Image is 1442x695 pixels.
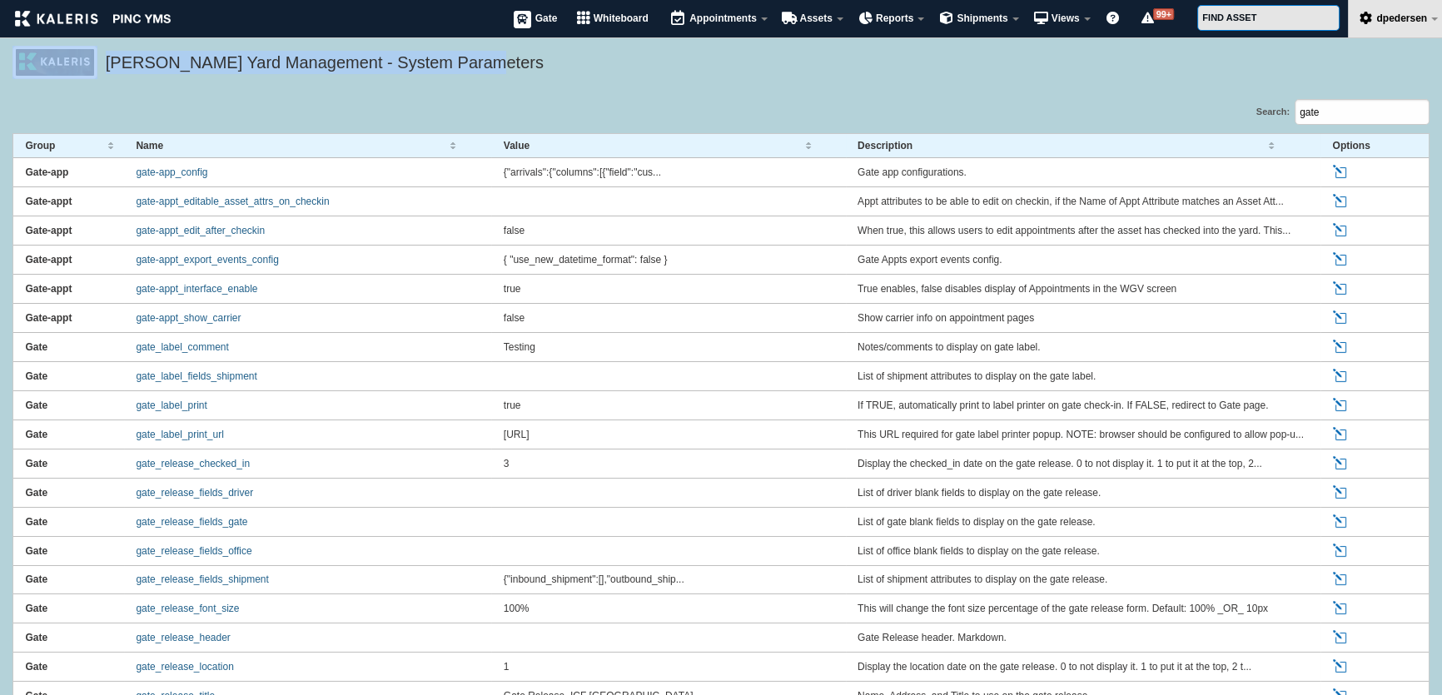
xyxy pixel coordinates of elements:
[1332,369,1350,384] a: Edit
[136,632,230,643] a: gate_release_header
[136,166,207,178] a: gate-app_config
[491,134,845,158] th: Value : activate to sort column ascending
[25,429,47,440] strong: Gate
[136,225,265,236] a: gate-appt_edit_after_checkin
[491,391,845,420] td: true
[136,341,228,353] a: gate_label_comment
[846,304,1320,333] td: Show carrier info on appointment pages
[1332,485,1350,500] a: Edit
[1332,514,1350,529] a: Edit
[13,134,124,158] th: Group : activate to sort column ascending
[1320,134,1429,158] th: Options : activate to sort column ascending
[124,134,491,158] th: Name : activate to sort column ascending
[846,623,1320,653] td: Gate Release header. Markdown.
[846,134,1320,158] th: Description : activate to sort column ascending
[25,603,47,614] strong: Gate
[25,166,68,178] strong: Gate-app
[136,254,278,266] a: gate-appt_export_events_config
[1332,659,1350,674] a: Edit
[1332,572,1350,587] a: Edit
[491,275,845,304] td: true
[25,254,72,266] strong: Gate-appt
[136,283,257,295] a: gate-appt_interface_enable
[846,158,1320,187] td: Gate app configurations.
[136,400,206,411] a: gate_label_print
[491,594,845,623] td: 100%
[136,196,329,207] a: gate-appt_editable_asset_attrs_on_checkin
[1332,601,1350,616] a: Edit
[1332,194,1350,209] a: Edit
[491,304,845,333] td: false
[799,12,832,24] span: Assets
[846,333,1320,362] td: Notes/comments to display on gate label.
[594,12,649,24] span: Whiteboard
[136,545,251,557] a: gate_release_fields_office
[846,537,1320,566] td: List of office blank fields to display on the gate release.
[491,246,845,275] td: { "use_new_datetime_format": false }
[1295,99,1430,125] input: Search:
[491,449,845,479] td: 3
[1197,5,1340,31] input: FIND ASSET
[136,458,250,469] a: gate_release_checked_in
[1256,99,1430,125] label: Search:
[1332,281,1350,296] a: Edit
[25,545,47,557] strong: Gate
[491,216,845,246] td: false
[846,246,1320,275] td: Gate Appts export events config.
[846,449,1320,479] td: Display the checked_in date on the gate release. 0 to not display it. 1 to put it at the top, 2...
[136,487,253,499] a: gate_release_fields_driver
[25,225,72,236] strong: Gate-appt
[1332,340,1350,355] a: Edit
[1332,427,1350,442] a: Edit
[25,312,72,324] strong: Gate-appt
[25,196,72,207] strong: Gate-appt
[25,341,47,353] strong: Gate
[25,661,47,673] strong: Gate
[1332,456,1350,471] a: Edit
[846,508,1320,537] td: List of gate blank fields to display on the gate release.
[846,275,1320,304] td: True enables, false disables display of Appointments in the WGV screen
[491,158,845,187] td: {"arrivals":{"columns":[{"field":"cus...
[25,487,47,499] strong: Gate
[136,312,241,324] a: gate-appt_show_carrier
[846,362,1320,391] td: List of shipment attributes to display on the gate label.
[846,216,1320,246] td: When true, this allows users to edit appointments after the asset has checked into the yard. This...
[1332,398,1350,413] a: Edit
[1052,12,1080,24] span: Views
[491,333,845,362] td: Testing
[1332,544,1350,558] a: Edit
[25,400,47,411] strong: Gate
[846,566,1320,595] td: List of shipment attributes to display on the gate release.
[846,420,1320,449] td: This URL required for gate label printer popup. NOTE: browser should be configured to allow pop-u...
[25,370,47,382] strong: Gate
[25,458,47,469] strong: Gate
[846,594,1320,623] td: This will change the font size percentage of the gate release form. Default: 100% _OR_ 10px
[1332,630,1350,645] a: Edit
[15,11,171,27] img: kaleris_pinc-9d9452ea2abe8761a8e09321c3823821456f7e8afc7303df8a03059e807e3f55.png
[106,51,1421,79] h5: [PERSON_NAME] Yard Management - System Parameters
[25,573,47,585] strong: Gate
[491,653,845,682] td: 1
[846,391,1320,420] td: If TRUE, automatically print to label printer on gate check-in. If FALSE, redirect to Gate page.
[846,187,1320,216] td: Appt attributes to be able to edit on checkin, if the Name of Appt Attribute matches an Asset Att...
[491,566,845,595] td: {"inbound_shipment":[],"outbound_ship...
[689,12,757,24] span: Appointments
[846,479,1320,508] td: List of driver blank fields to display on the gate release.
[535,12,558,24] span: Gate
[25,283,72,295] strong: Gate-appt
[1376,12,1427,24] span: dpedersen
[957,12,1007,24] span: Shipments
[136,573,268,585] a: gate_release_fields_shipment
[846,653,1320,682] td: Display the location date on the gate release. 0 to not display it. 1 to put it at the top, 2 t...
[1332,310,1350,325] a: Edit
[25,632,47,643] strong: Gate
[1332,252,1350,267] a: Edit
[12,46,97,79] img: logo_pnc-prd.png
[1332,223,1350,238] a: Edit
[136,429,223,440] a: gate_label_print_url
[136,516,247,528] a: gate_release_fields_gate
[136,370,256,382] a: gate_label_fields_shipment
[1332,165,1350,180] a: Edit
[491,420,845,449] td: [URL]
[136,603,239,614] a: gate_release_font_size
